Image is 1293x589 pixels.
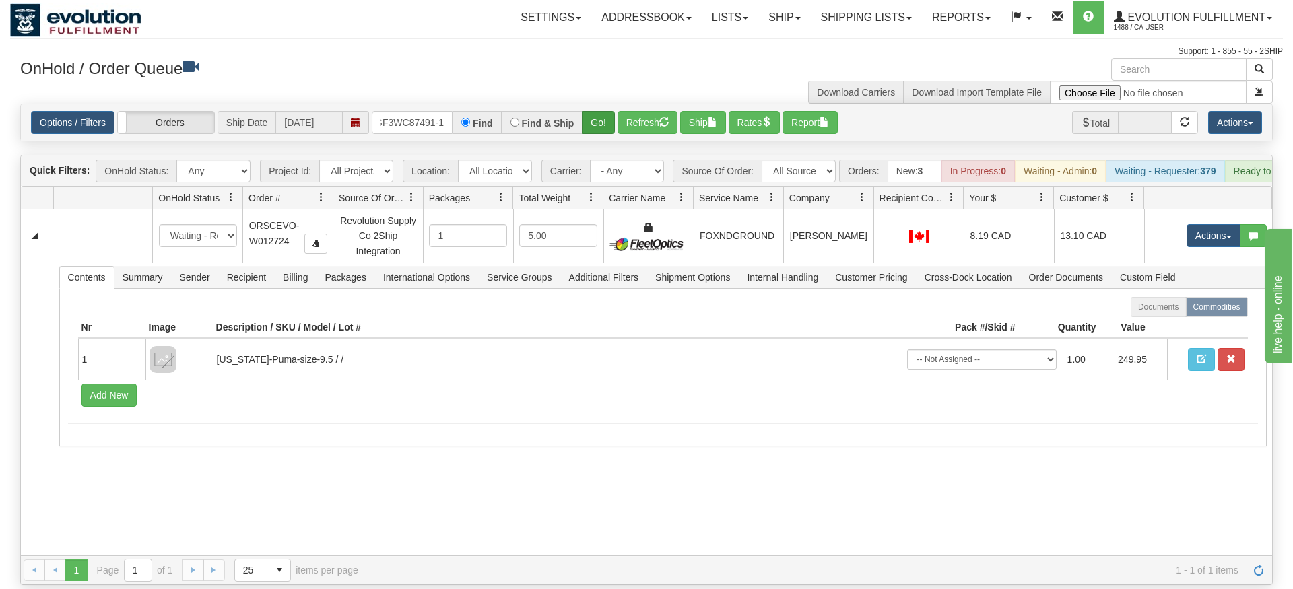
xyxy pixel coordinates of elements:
[758,1,810,34] a: Ship
[375,267,478,288] span: International Options
[248,191,280,205] span: Order #
[694,209,784,262] td: FOXNDGROUND
[618,111,677,134] button: Refresh
[1113,344,1164,375] td: 249.95
[1262,226,1292,363] iframe: chat widget
[827,267,915,288] span: Customer Pricing
[269,559,290,581] span: select
[522,118,574,128] label: Find & Ship
[699,191,758,205] span: Service Name
[1187,224,1240,247] button: Actions
[1030,186,1053,209] a: Your $ filter column settings
[909,230,929,243] img: CA
[218,111,275,134] span: Ship Date
[213,339,898,380] td: [US_STATE]-Puma-size-9.5 / /
[1121,186,1143,209] a: Customer $ filter column settings
[10,46,1283,57] div: Support: 1 - 855 - 55 - 2SHIP
[702,1,758,34] a: Lists
[473,118,493,128] label: Find
[20,58,636,77] h3: OnHold / Order Queue
[880,191,947,205] span: Recipient Country
[213,317,898,339] th: Description / SKU / Model / Lot #
[1111,58,1247,81] input: Search
[609,237,688,250] img: FleetOptics Inc.
[561,267,647,288] span: Additional Filters
[510,1,591,34] a: Settings
[670,186,693,209] a: Carrier Name filter column settings
[1112,267,1183,288] span: Custom Field
[310,186,333,209] a: Order # filter column settings
[30,164,90,177] label: Quick Filters:
[145,317,213,339] th: Image
[78,317,145,339] th: Nr
[1001,166,1006,176] strong: 0
[1021,267,1111,288] span: Order Documents
[922,1,1001,34] a: Reports
[541,160,590,182] span: Carrier:
[304,234,327,254] button: Copy to clipboard
[429,191,470,205] span: Packages
[888,160,941,182] div: New:
[403,160,458,182] span: Location:
[839,160,888,182] span: Orders:
[783,111,838,134] button: Report
[918,166,923,176] strong: 3
[817,87,895,98] a: Download Carriers
[898,317,1019,339] th: Pack #/Skid #
[591,1,702,34] a: Addressbook
[220,186,242,209] a: OnHold Status filter column settings
[582,111,615,134] button: Go!
[372,111,453,134] input: Order #
[81,384,137,407] button: Add New
[158,191,220,205] span: OnHold Status
[400,186,423,209] a: Source Of Order filter column settings
[65,559,87,581] span: Page 1
[1015,160,1106,182] div: Waiting - Admin:
[78,339,145,380] td: 1
[729,111,781,134] button: Rates
[21,155,1272,187] div: grid toolbar
[150,346,176,373] img: 8DAB37Fk3hKpn3AAAAAElFTkSuQmCC
[1200,166,1216,176] strong: 379
[96,160,176,182] span: OnHold Status:
[249,220,300,246] span: ORSCEVO-W012724
[1059,191,1108,205] span: Customer $
[1100,317,1167,339] th: Value
[789,191,830,205] span: Company
[234,559,291,582] span: Page sizes drop down
[118,112,214,133] label: Orders
[490,186,512,209] a: Packages filter column settings
[519,191,570,205] span: Total Weight
[1246,58,1273,81] button: Search
[114,267,171,288] span: Summary
[941,160,1015,182] div: In Progress:
[97,559,173,582] span: Page of 1
[377,565,1238,576] span: 1 - 1 of 1 items
[10,8,125,24] div: live help - online
[1208,111,1262,134] button: Actions
[125,559,152,581] input: Page 1
[673,160,762,182] span: Source Of Order:
[940,186,963,209] a: Recipient Country filter column settings
[1104,1,1282,34] a: Evolution Fulfillment 1488 / CA User
[1131,297,1187,317] label: Documents
[60,267,114,288] span: Contents
[479,267,560,288] span: Service Groups
[1072,111,1119,134] span: Total
[1092,166,1097,176] strong: 0
[317,267,374,288] span: Packages
[912,87,1042,98] a: Download Import Template File
[739,267,826,288] span: Internal Handling
[1062,344,1113,375] td: 1.00
[1051,81,1247,104] input: Import
[1106,160,1224,182] div: Waiting - Requester:
[275,267,316,288] span: Billing
[1019,317,1100,339] th: Quantity
[647,267,738,288] span: Shipment Options
[969,191,996,205] span: Your $
[1114,21,1215,34] span: 1488 / CA User
[1186,297,1248,317] label: Commodities
[339,213,418,258] div: Revolution Supply Co 2Ship Integration
[580,186,603,209] a: Total Weight filter column settings
[760,186,783,209] a: Service Name filter column settings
